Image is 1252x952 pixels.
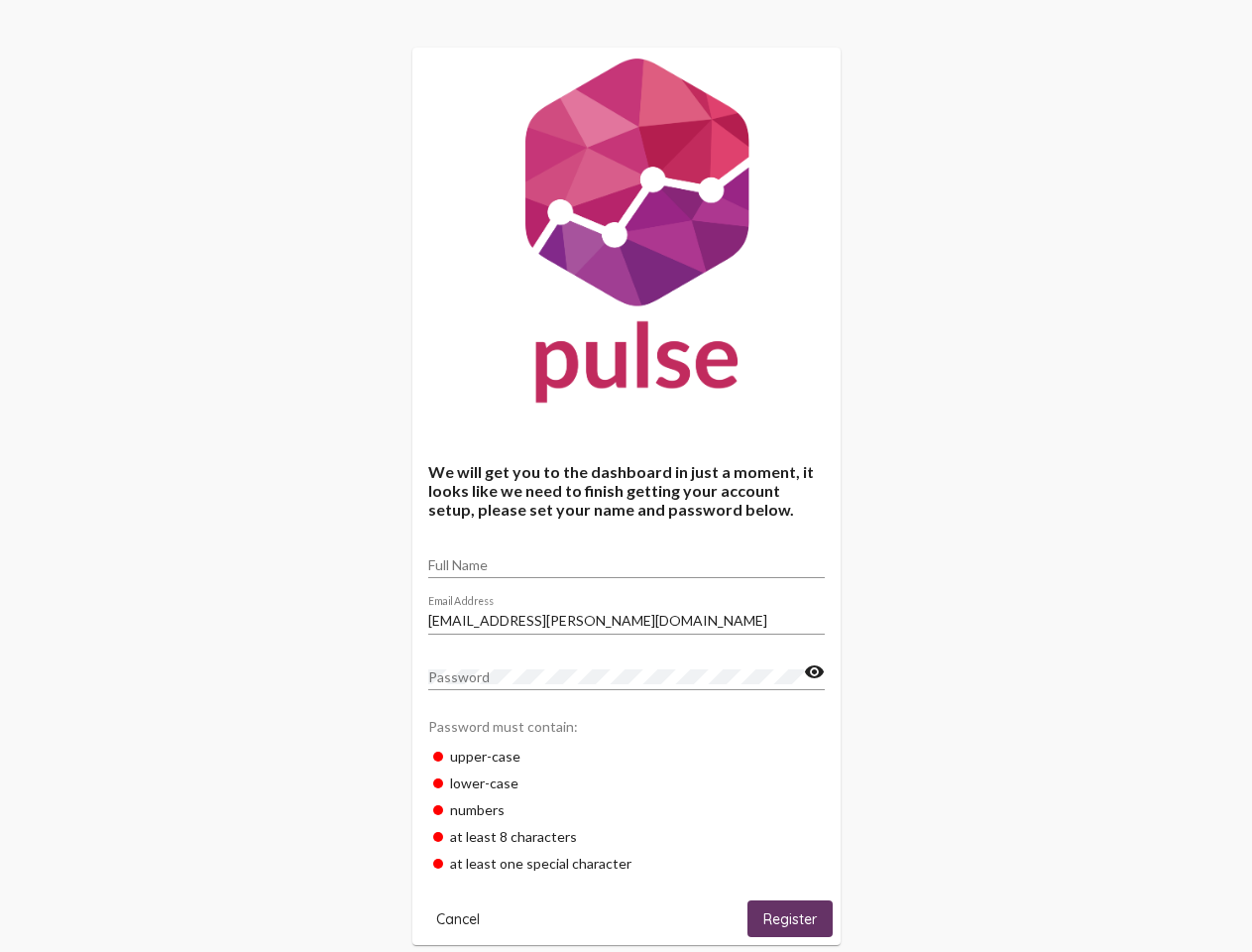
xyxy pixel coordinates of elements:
[436,910,480,928] span: Cancel
[428,850,825,877] div: at least one special character
[747,900,833,937] button: Register
[428,743,825,770] div: upper-case
[420,900,496,937] button: Cancel
[763,910,817,928] span: Register
[428,796,825,823] div: numbers
[804,660,825,684] mat-icon: visibility
[428,823,825,850] div: at least 8 characters
[412,48,841,422] img: Pulse For Good Logo
[428,708,825,743] div: Password must contain:
[428,770,825,796] div: lower-case
[428,462,825,519] h4: We will get you to the dashboard in just a moment, it looks like we need to finish getting your a...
